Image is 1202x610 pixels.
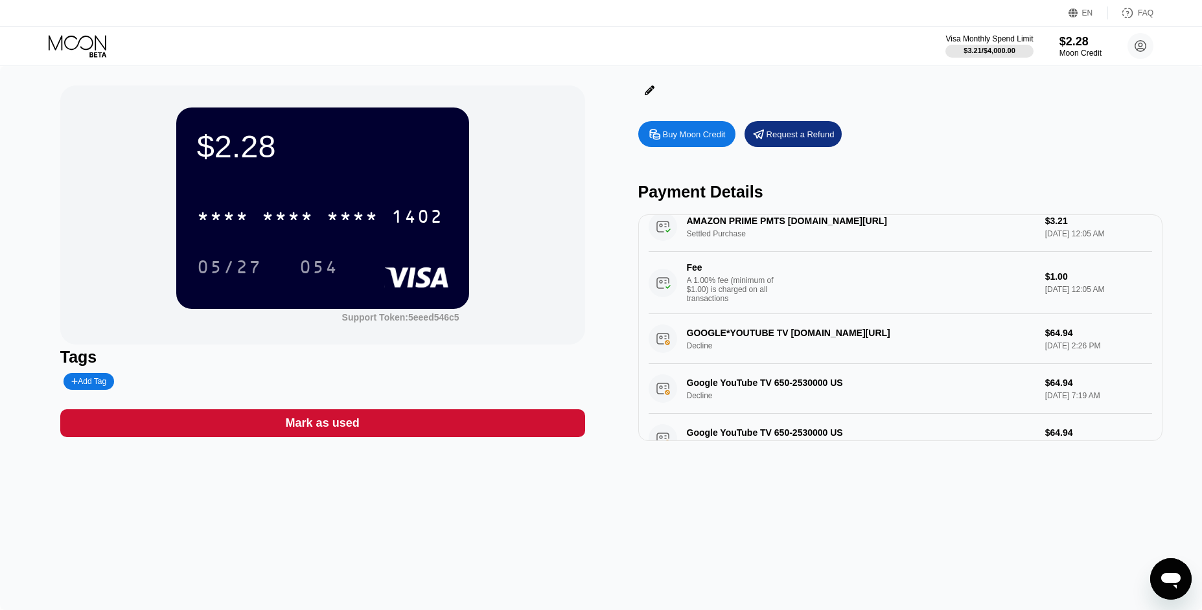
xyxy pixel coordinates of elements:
[1150,558,1192,600] iframe: Button to launch messaging window
[342,312,459,322] div: Support Token: 5eeed546c5
[1059,49,1102,58] div: Moon Credit
[945,34,1033,43] div: Visa Monthly Spend Limit
[197,258,262,279] div: 05/27
[638,121,735,147] div: Buy Moon Credit
[1045,271,1153,282] div: $1.00
[1069,6,1108,19] div: EN
[64,373,114,390] div: Add Tag
[342,312,459,322] div: Support Token:5eeed546c5
[745,121,842,147] div: Request a Refund
[1059,35,1102,58] div: $2.28Moon Credit
[649,252,1153,314] div: FeeA 1.00% fee (minimum of $1.00) is charged on all transactions$1.00[DATE] 12:05 AM
[290,251,348,283] div: 054
[60,348,585,367] div: Tags
[299,258,338,279] div: 054
[687,262,778,273] div: Fee
[663,129,726,140] div: Buy Moon Credit
[945,34,1033,58] div: Visa Monthly Spend Limit$3.21/$4,000.00
[638,183,1163,201] div: Payment Details
[60,409,585,437] div: Mark as used
[964,47,1015,54] div: $3.21 / $4,000.00
[187,251,272,283] div: 05/27
[286,416,360,431] div: Mark as used
[687,276,784,303] div: A 1.00% fee (minimum of $1.00) is charged on all transactions
[197,128,448,164] div: $2.28
[1059,35,1102,49] div: $2.28
[1082,8,1093,17] div: EN
[71,377,106,386] div: Add Tag
[767,129,835,140] div: Request a Refund
[1138,8,1153,17] div: FAQ
[1108,6,1153,19] div: FAQ
[1045,285,1153,294] div: [DATE] 12:05 AM
[391,208,443,229] div: 1402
